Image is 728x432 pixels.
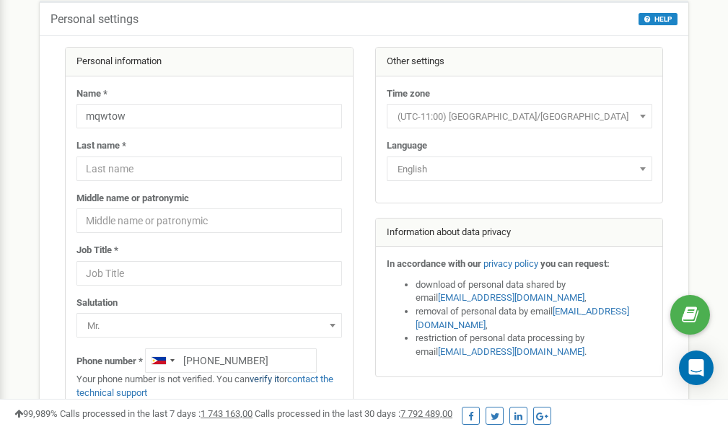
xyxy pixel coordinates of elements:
[392,159,647,180] span: English
[250,374,279,384] a: verify it
[540,258,610,269] strong: you can request:
[76,355,143,369] label: Phone number *
[387,139,427,153] label: Language
[51,13,139,26] h5: Personal settings
[376,48,663,76] div: Other settings
[76,139,126,153] label: Last name *
[400,408,452,419] u: 7 792 489,00
[416,306,629,330] a: [EMAIL_ADDRESS][DOMAIN_NAME]
[145,348,317,373] input: +1-800-555-55-55
[255,408,452,419] span: Calls processed in the last 30 days :
[416,332,652,358] li: restriction of personal data processing by email .
[438,292,584,303] a: [EMAIL_ADDRESS][DOMAIN_NAME]
[66,48,353,76] div: Personal information
[639,13,677,25] button: HELP
[76,373,342,400] p: Your phone number is not verified. You can or
[201,408,253,419] u: 1 743 163,00
[76,296,118,310] label: Salutation
[76,244,118,257] label: Job Title *
[76,157,342,181] input: Last name
[387,87,430,101] label: Time zone
[82,316,337,336] span: Mr.
[60,408,253,419] span: Calls processed in the last 7 days :
[416,278,652,305] li: download of personal data shared by email ,
[376,219,663,247] div: Information about data privacy
[146,349,179,372] div: Telephone country code
[76,374,333,398] a: contact the technical support
[483,258,538,269] a: privacy policy
[76,313,342,338] span: Mr.
[76,192,189,206] label: Middle name or patronymic
[387,104,652,128] span: (UTC-11:00) Pacific/Midway
[14,408,58,419] span: 99,989%
[76,87,108,101] label: Name *
[438,346,584,357] a: [EMAIL_ADDRESS][DOMAIN_NAME]
[76,208,342,233] input: Middle name or patronymic
[76,261,342,286] input: Job Title
[387,157,652,181] span: English
[392,107,647,127] span: (UTC-11:00) Pacific/Midway
[387,258,481,269] strong: In accordance with our
[76,104,342,128] input: Name
[679,351,714,385] div: Open Intercom Messenger
[416,305,652,332] li: removal of personal data by email ,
